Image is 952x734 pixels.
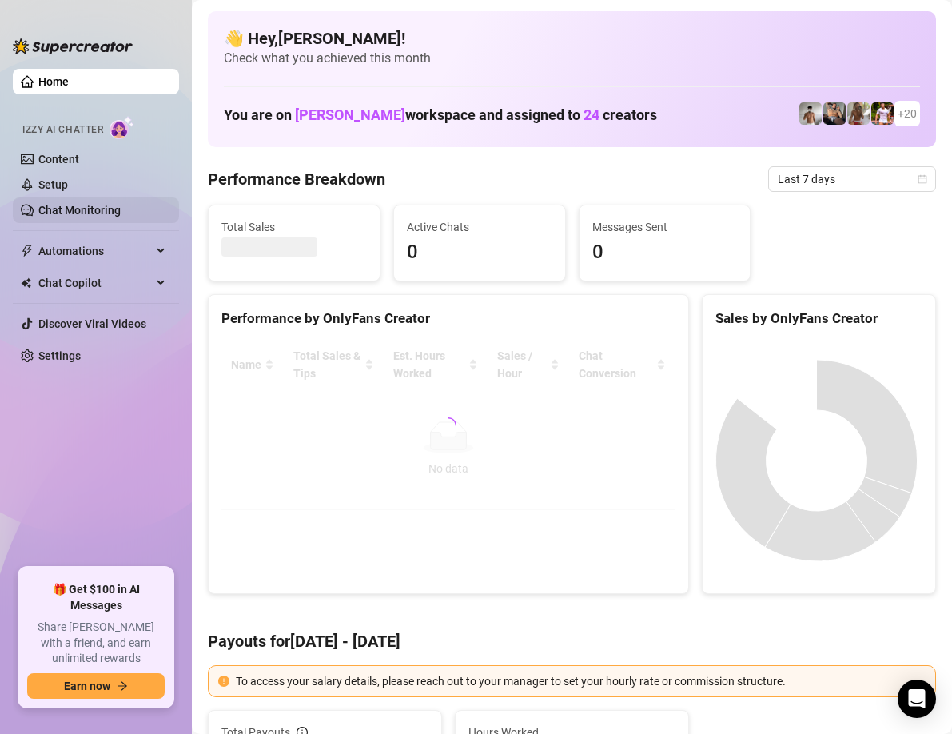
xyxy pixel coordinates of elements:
span: Automations [38,238,152,264]
img: Nathaniel [847,102,870,125]
div: Open Intercom Messenger [898,680,936,718]
span: thunderbolt [21,245,34,257]
img: aussieboy_j [799,102,822,125]
div: Performance by OnlyFans Creator [221,308,675,329]
a: Chat Monitoring [38,204,121,217]
span: calendar [918,174,927,184]
span: Total Sales [221,218,367,236]
h4: Performance Breakdown [208,168,385,190]
button: Earn nowarrow-right [27,673,165,699]
span: + 20 [898,105,917,122]
span: 24 [584,106,599,123]
span: 0 [592,237,738,268]
img: Chat Copilot [21,277,31,289]
span: Chat Copilot [38,270,152,296]
div: To access your salary details, please reach out to your manager to set your hourly rate or commis... [236,672,926,690]
span: Messages Sent [592,218,738,236]
span: Check what you achieved this month [224,50,920,67]
img: George [823,102,846,125]
a: Discover Viral Videos [38,317,146,330]
img: logo-BBDzfeDw.svg [13,38,133,54]
a: Home [38,75,69,88]
span: Izzy AI Chatter [22,122,103,138]
a: Settings [38,349,81,362]
h4: 👋 Hey, [PERSON_NAME] ! [224,27,920,50]
h4: Payouts for [DATE] - [DATE] [208,630,936,652]
a: Content [38,153,79,166]
img: Hector [871,102,894,125]
span: exclamation-circle [218,676,229,687]
h1: You are on workspace and assigned to creators [224,106,657,124]
span: 0 [407,237,552,268]
img: AI Chatter [110,116,134,139]
span: arrow-right [117,680,128,692]
span: Last 7 days [778,167,926,191]
span: Earn now [64,680,110,692]
span: [PERSON_NAME] [295,106,405,123]
span: Share [PERSON_NAME] with a friend, and earn unlimited rewards [27,620,165,667]
div: Sales by OnlyFans Creator [715,308,922,329]
span: 🎁 Get $100 in AI Messages [27,582,165,613]
a: Setup [38,178,68,191]
span: Active Chats [407,218,552,236]
span: loading [438,416,458,436]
